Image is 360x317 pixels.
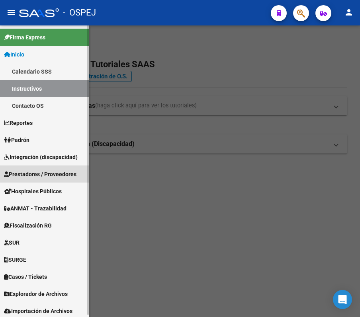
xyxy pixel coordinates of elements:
mat-icon: menu [6,8,16,17]
div: Open Intercom Messenger [333,290,352,309]
span: Fiscalización RG [4,221,52,230]
span: Explorador de Archivos [4,290,68,298]
span: SURGE [4,255,26,264]
span: SUR [4,238,20,247]
span: Inicio [4,50,24,59]
span: ANMAT - Trazabilidad [4,204,67,213]
span: Prestadores / Proveedores [4,170,76,179]
span: Reportes [4,119,33,127]
span: Importación de Archivos [4,307,72,315]
span: Casos / Tickets [4,272,47,281]
span: Padrón [4,136,29,144]
span: Integración (discapacidad) [4,153,78,161]
span: Hospitales Públicos [4,187,62,196]
span: Firma Express [4,33,45,42]
span: - OSPEJ [63,4,96,21]
mat-icon: person [344,8,354,17]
